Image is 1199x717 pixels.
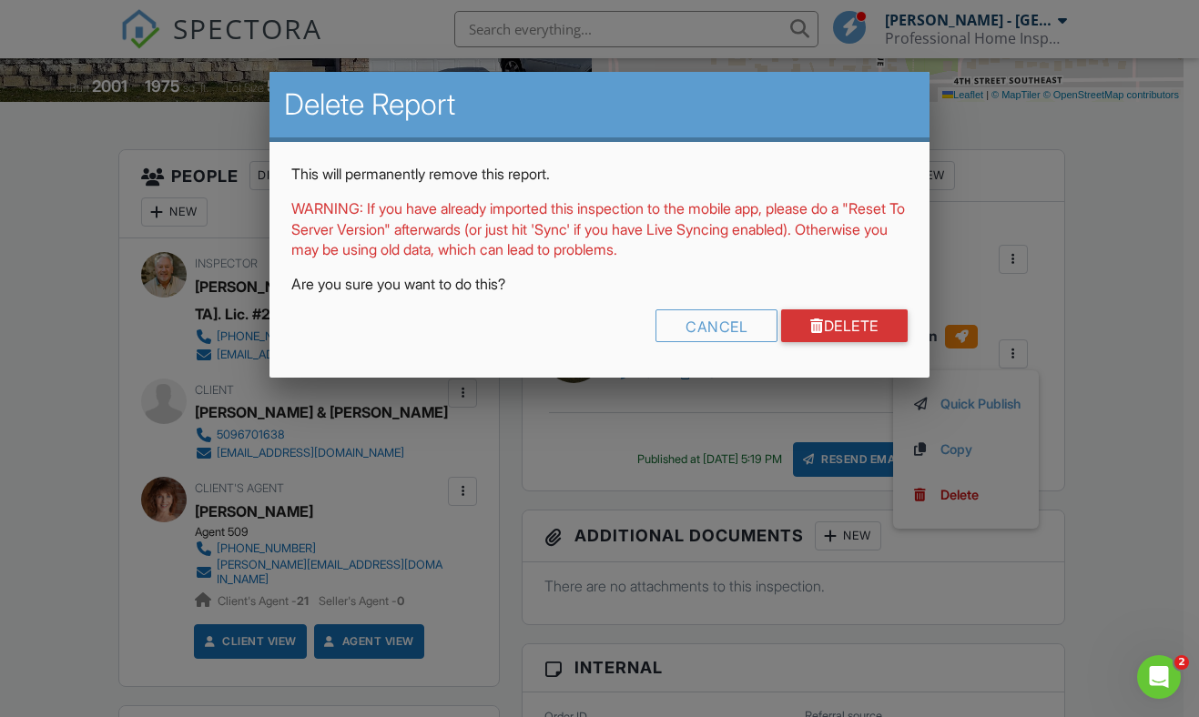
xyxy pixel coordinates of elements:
a: Delete [781,309,908,342]
p: Are you sure you want to do this? [291,274,907,294]
p: This will permanently remove this report. [291,164,907,184]
h2: Delete Report [284,86,914,123]
span: 2 [1174,655,1189,670]
div: Cancel [655,309,777,342]
iframe: Intercom live chat [1137,655,1181,699]
p: WARNING: If you have already imported this inspection to the mobile app, please do a "Reset To Se... [291,198,907,259]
